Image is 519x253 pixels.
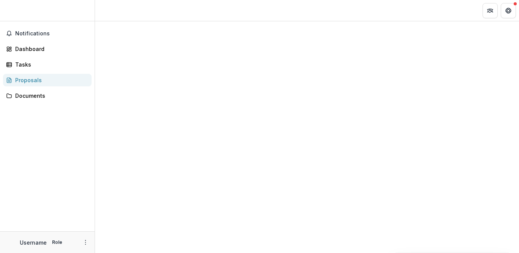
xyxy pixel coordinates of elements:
[15,30,89,37] span: Notifications
[50,239,65,246] p: Role
[15,92,85,100] div: Documents
[15,60,85,68] div: Tasks
[15,45,85,53] div: Dashboard
[3,27,92,40] button: Notifications
[501,3,516,18] button: Get Help
[20,239,47,247] p: Username
[3,43,92,55] a: Dashboard
[3,89,92,102] a: Documents
[3,74,92,86] a: Proposals
[81,238,90,247] button: More
[3,58,92,71] a: Tasks
[483,3,498,18] button: Partners
[15,76,85,84] div: Proposals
